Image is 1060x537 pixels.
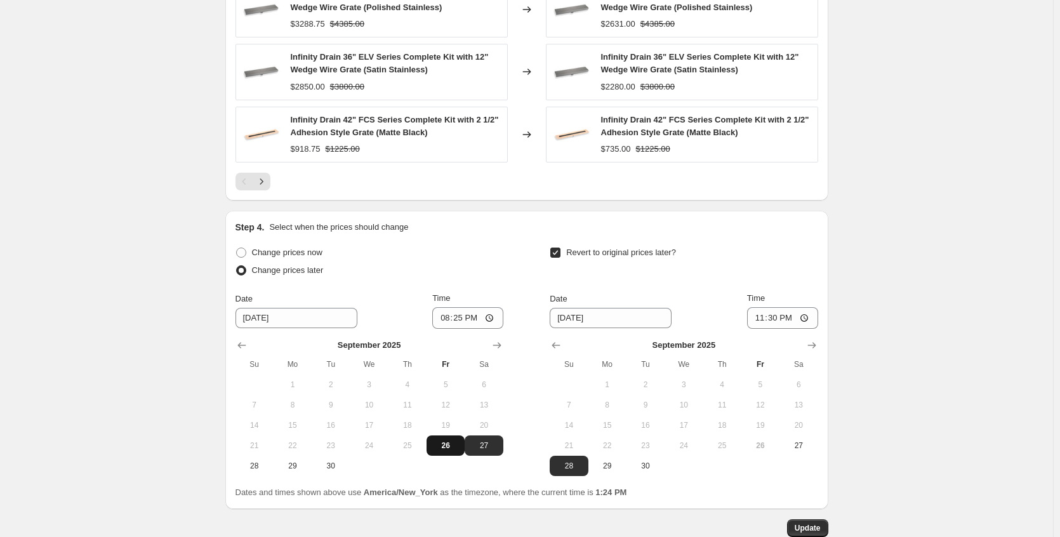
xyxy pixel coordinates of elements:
[274,415,312,435] button: Monday September 15 2025
[601,143,631,156] div: $735.00
[432,380,460,390] span: 5
[747,307,818,329] input: 12:00
[588,435,626,456] button: Monday September 22 2025
[465,395,503,415] button: Saturday September 13 2025
[636,143,670,156] strike: $1225.00
[291,115,499,137] span: Infinity Drain 42" FCS Series Complete Kit with 2 1/2" Adhesion Style Grate (Matte Black)
[626,375,665,395] button: Tuesday September 2 2025
[291,18,325,30] div: $3288.75
[703,435,741,456] button: Thursday September 25 2025
[235,415,274,435] button: Sunday September 14 2025
[350,354,388,375] th: Wednesday
[553,53,591,91] img: ELVAS300PS_e7eb5b54-1557-411d-ba54-3dc0b492dc1b_80x.jpg
[355,420,383,430] span: 17
[601,81,635,93] div: $2280.00
[779,415,818,435] button: Saturday September 20 2025
[665,395,703,415] button: Wednesday September 10 2025
[279,420,307,430] span: 15
[350,435,388,456] button: Wednesday September 24 2025
[470,400,498,410] span: 13
[350,415,388,435] button: Wednesday September 17 2025
[235,173,270,190] nav: Pagination
[550,294,567,303] span: Date
[708,380,736,390] span: 4
[317,400,345,410] span: 9
[330,81,364,93] strike: $3800.00
[317,359,345,369] span: Tu
[626,415,665,435] button: Tuesday September 16 2025
[432,441,460,451] span: 26
[779,375,818,395] button: Saturday September 6 2025
[670,359,698,369] span: We
[291,81,325,93] div: $2850.00
[274,435,312,456] button: Monday September 22 2025
[326,143,360,156] strike: $1225.00
[350,395,388,415] button: Wednesday September 10 2025
[708,441,736,451] span: 25
[708,400,736,410] span: 11
[703,375,741,395] button: Thursday September 4 2025
[364,487,438,497] b: America/New_York
[355,400,383,410] span: 10
[746,359,774,369] span: Fr
[593,420,621,430] span: 15
[785,380,812,390] span: 6
[355,380,383,390] span: 3
[746,400,774,410] span: 12
[279,380,307,390] span: 1
[626,456,665,476] button: Tuesday September 30 2025
[235,435,274,456] button: Sunday September 21 2025
[803,336,821,354] button: Show next month, October 2025
[665,415,703,435] button: Wednesday September 17 2025
[703,415,741,435] button: Thursday September 18 2025
[312,395,350,415] button: Tuesday September 9 2025
[665,435,703,456] button: Wednesday September 24 2025
[279,400,307,410] span: 8
[312,435,350,456] button: Tuesday September 23 2025
[632,420,659,430] span: 16
[566,248,676,257] span: Revert to original prices later?
[785,359,812,369] span: Sa
[470,380,498,390] span: 6
[291,52,489,74] span: Infinity Drain 36" ELV Series Complete Kit with 12" Wedge Wire Grate (Satin Stainless)
[747,293,765,303] span: Time
[626,435,665,456] button: Tuesday September 23 2025
[626,354,665,375] th: Tuesday
[233,336,251,354] button: Show previous month, August 2025
[317,461,345,471] span: 30
[588,395,626,415] button: Monday September 8 2025
[787,519,828,537] button: Update
[588,354,626,375] th: Monday
[432,307,503,329] input: 12:00
[355,359,383,369] span: We
[235,354,274,375] th: Sunday
[550,456,588,476] button: Sunday September 28 2025
[252,248,322,257] span: Change prices now
[488,336,506,354] button: Show next month, October 2025
[670,441,698,451] span: 24
[708,420,736,430] span: 18
[312,415,350,435] button: Tuesday September 16 2025
[550,354,588,375] th: Sunday
[241,359,268,369] span: Su
[312,456,350,476] button: Tuesday September 30 2025
[547,336,565,354] button: Show previous month, August 2025
[274,456,312,476] button: Monday September 29 2025
[632,441,659,451] span: 23
[241,461,268,471] span: 28
[746,380,774,390] span: 5
[670,420,698,430] span: 17
[588,375,626,395] button: Monday September 1 2025
[394,400,421,410] span: 11
[741,415,779,435] button: Friday September 19 2025
[350,375,388,395] button: Wednesday September 3 2025
[555,461,583,471] span: 28
[465,435,503,456] button: Saturday September 27 2025
[640,18,675,30] strike: $4385.00
[317,420,345,430] span: 16
[235,221,265,234] h2: Step 4.
[550,308,672,328] input: 9/26/2025
[427,354,465,375] th: Friday
[388,354,427,375] th: Thursday
[388,415,427,435] button: Thursday September 18 2025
